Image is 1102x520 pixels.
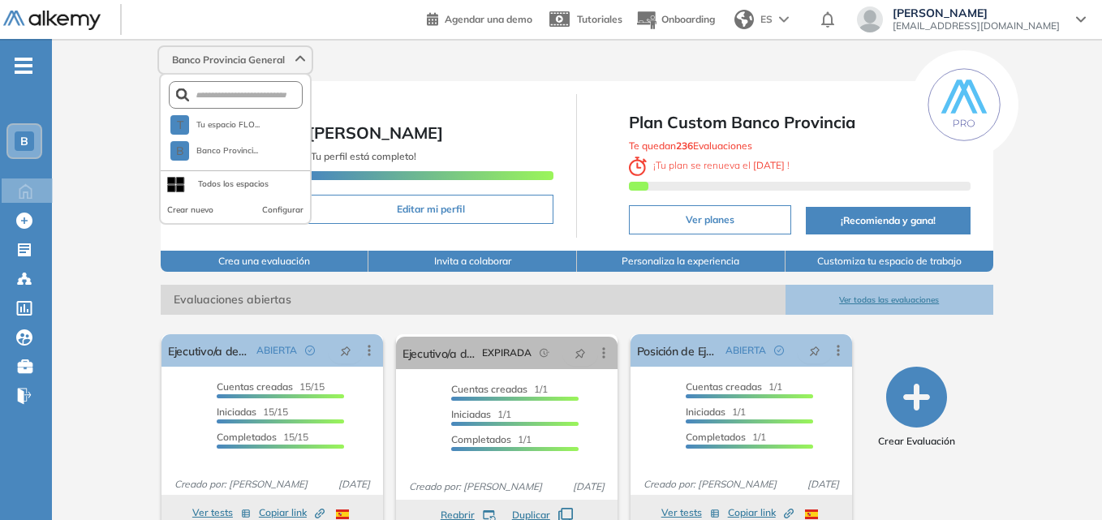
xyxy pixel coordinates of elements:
span: 15/15 [217,431,308,443]
a: Ejecutivo/a de Cuentas [402,337,476,369]
span: ABIERTA [256,343,297,358]
span: Cuentas creadas [451,383,527,395]
span: Tutoriales [577,13,622,25]
span: Cuentas creadas [217,380,293,393]
button: Crea una evaluación [161,251,369,272]
span: 1/1 [686,380,782,393]
button: Onboarding [635,2,715,37]
button: pushpin [797,337,833,363]
img: ESP [336,509,349,519]
button: ¡Recomienda y gana! [806,207,971,234]
span: [PERSON_NAME] [308,122,443,143]
b: [DATE] [751,159,787,171]
button: Invita a colaborar [368,251,577,272]
span: [DATE] [566,479,611,494]
button: Crear nuevo [167,204,213,217]
span: 1/1 [686,431,766,443]
img: clock-svg [629,157,647,176]
span: B [176,144,184,157]
button: Customiza tu espacio de trabajo [786,251,994,272]
span: Plan Custom Banco Provincia [629,110,971,135]
span: Cuentas creadas [686,380,762,393]
span: ¡Tu perfil está completo! [308,150,416,162]
span: check-circle [305,346,315,355]
a: Posición de Ejecutivo/a de Cuentas [637,334,719,367]
span: 1/1 [451,433,532,445]
span: Iniciadas [686,406,725,418]
span: pushpin [340,344,351,357]
span: 1/1 [451,383,548,395]
span: Onboarding [661,13,715,25]
span: pushpin [809,344,820,357]
span: Tu espacio FLO... [196,118,260,131]
span: Completados [451,433,511,445]
a: Agendar una demo [427,8,532,28]
button: TTu espacio FLO... [170,115,260,135]
span: 15/15 [217,380,325,393]
button: Ver todas las evaluaciones [786,285,994,315]
span: 1/1 [686,406,746,418]
span: Crear Evaluación [878,434,955,449]
span: ABIERTA [725,343,766,358]
span: Iniciadas [451,408,491,420]
span: [PERSON_NAME] [893,6,1060,19]
span: [DATE] [801,477,846,492]
span: [EMAIL_ADDRESS][DOMAIN_NAME] [893,19,1060,32]
span: Copiar link [728,505,794,520]
span: Copiar link [259,505,325,520]
span: Creado por: [PERSON_NAME] [637,477,783,492]
button: Ver planes [629,205,791,234]
div: Widget de chat [1021,442,1102,520]
span: EXPIRADA [482,346,532,360]
div: Todos los espacios [198,178,269,191]
span: pushpin [575,346,586,359]
span: Evaluaciones abiertas [161,285,786,315]
img: world [734,10,754,29]
span: Banco Provincia General [172,54,285,67]
button: BBanco Provinci... [170,141,258,161]
img: Logo [3,11,101,31]
span: Te quedan Evaluaciones [629,140,752,152]
span: Banco Provinci... [196,144,258,157]
span: field-time [540,348,549,358]
button: Configurar [262,204,303,217]
b: 236 [676,140,693,152]
button: pushpin [562,340,598,366]
span: ¡ Tu plan se renueva el ! [629,159,790,171]
span: Completados [217,431,277,443]
span: 15/15 [217,406,288,418]
i: - [15,64,32,67]
iframe: Chat Widget [1021,442,1102,520]
img: ESP [805,509,818,519]
span: B [20,135,28,148]
button: Crear Evaluación [878,367,955,449]
span: Completados [686,431,746,443]
button: Personaliza la experiencia [577,251,786,272]
span: Creado por: [PERSON_NAME] [402,479,549,494]
span: Iniciadas [217,406,256,418]
button: pushpin [328,337,364,363]
span: check-circle [774,346,784,355]
a: Ejecutivo/a de Cuentas [168,334,250,367]
img: arrow [779,16,789,23]
span: ES [760,12,773,27]
span: Creado por: [PERSON_NAME] [168,477,314,492]
span: 1/1 [451,408,511,420]
button: Editar mi perfil [308,195,554,224]
span: [DATE] [332,477,377,492]
span: Agendar una demo [445,13,532,25]
span: T [177,118,183,131]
